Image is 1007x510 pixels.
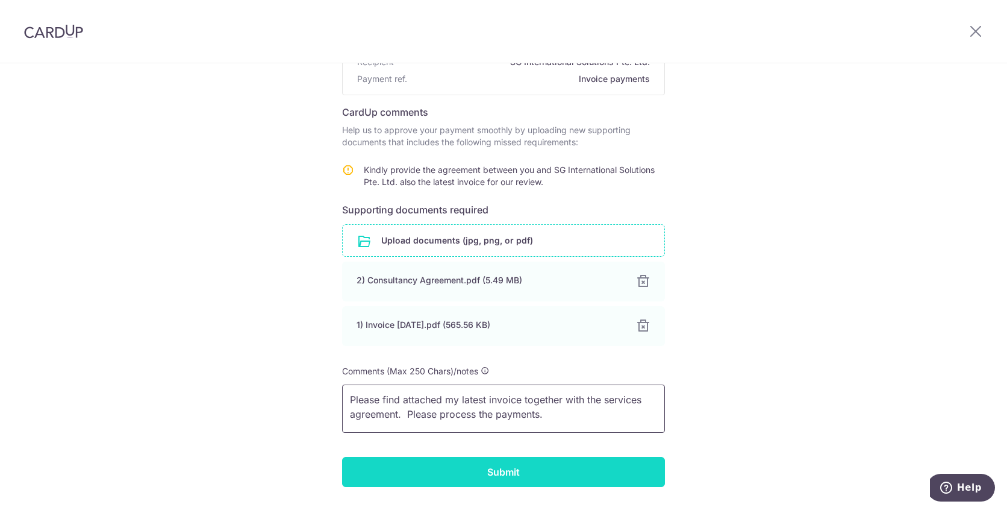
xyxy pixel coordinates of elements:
div: 1) Invoice [DATE].pdf (565.56 KB) [357,319,622,331]
div: 2) Consultancy Agreement.pdf (5.49 MB) [357,274,622,286]
span: Payment ref. [357,73,407,85]
h6: Supporting documents required [342,203,665,217]
p: Help us to approve your payment smoothly by uploading new supporting documents that includes the ... [342,124,665,148]
div: Upload documents (jpg, png, or pdf) [342,224,665,257]
span: Comments (Max 250 Chars)/notes [342,366,478,376]
span: Invoice payments [412,73,650,85]
img: CardUp [24,24,83,39]
h6: CardUp comments [342,105,665,119]
iframe: Opens a widget where you can find more information [930,474,995,504]
input: Submit [342,457,665,487]
span: Kindly provide the agreement between you and SG International Solutions Pte. Ltd. also the latest... [364,165,655,187]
